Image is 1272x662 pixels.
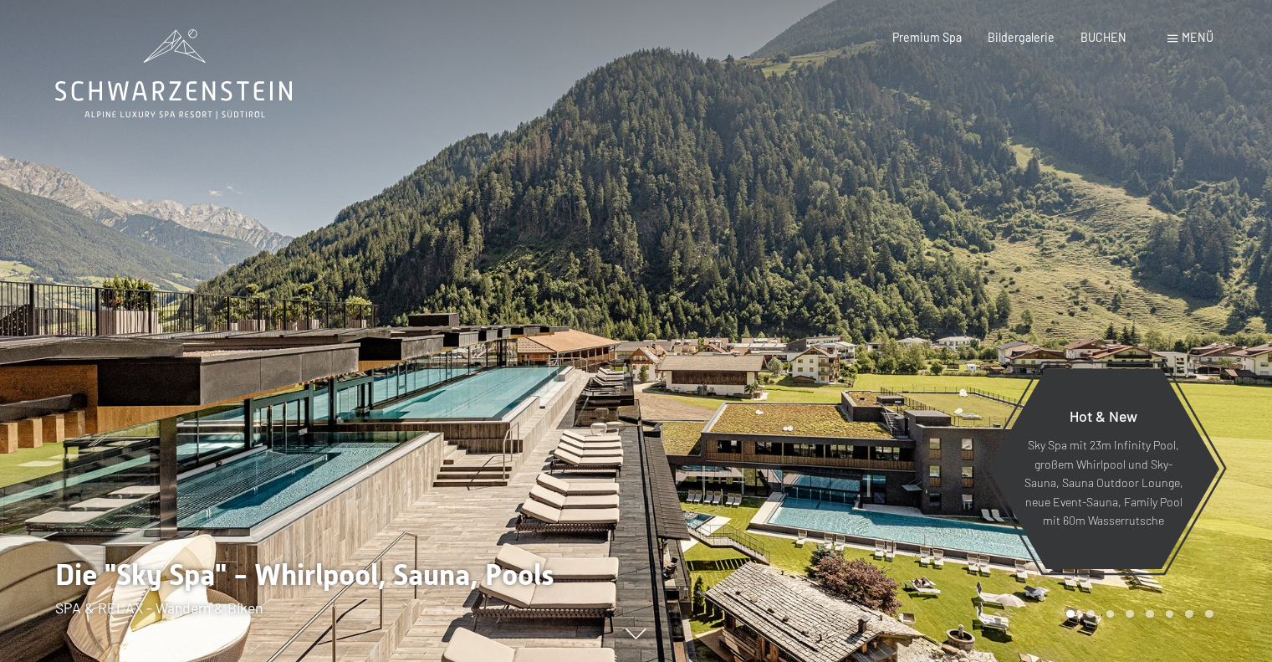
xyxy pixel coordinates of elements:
div: Carousel Page 7 [1185,610,1193,618]
p: Sky Spa mit 23m Infinity Pool, großem Whirlpool und Sky-Sauna, Sauna Outdoor Lounge, neue Event-S... [1024,436,1183,531]
div: Carousel Page 1 (Current Slide) [1066,610,1075,618]
span: Menü [1182,30,1213,44]
a: BUCHEN [1080,30,1126,44]
a: Premium Spa [892,30,962,44]
div: Carousel Page 6 [1166,610,1174,618]
div: Carousel Page 3 [1106,610,1115,618]
div: Carousel Page 2 [1086,610,1095,618]
div: Carousel Page 8 [1205,610,1213,618]
div: Carousel Page 4 [1126,610,1134,618]
div: Carousel Pagination [1060,610,1213,618]
a: Hot & New Sky Spa mit 23m Infinity Pool, großem Whirlpool und Sky-Sauna, Sauna Outdoor Lounge, ne... [987,367,1220,570]
div: Carousel Page 5 [1146,610,1154,618]
a: Bildergalerie [988,30,1055,44]
span: Hot & New [1070,407,1137,425]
